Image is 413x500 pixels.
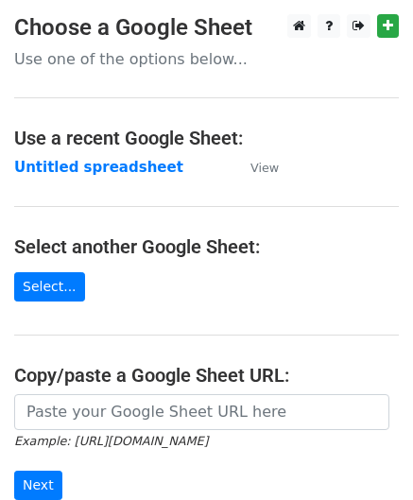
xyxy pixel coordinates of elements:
small: View [250,161,279,175]
h4: Copy/paste a Google Sheet URL: [14,364,399,387]
h4: Select another Google Sheet: [14,235,399,258]
a: Untitled spreadsheet [14,159,183,176]
input: Next [14,471,62,500]
small: Example: [URL][DOMAIN_NAME] [14,434,208,448]
a: Select... [14,272,85,302]
h3: Choose a Google Sheet [14,14,399,42]
h4: Use a recent Google Sheet: [14,127,399,149]
p: Use one of the options below... [14,49,399,69]
a: View [232,159,279,176]
input: Paste your Google Sheet URL here [14,394,389,430]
